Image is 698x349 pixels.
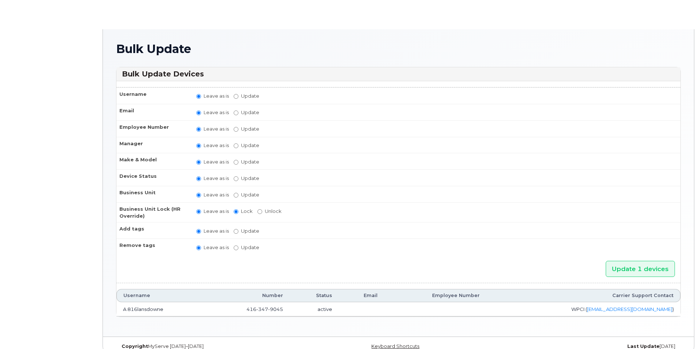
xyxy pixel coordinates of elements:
[234,160,238,165] input: Update
[234,208,253,215] label: Lock
[234,127,238,132] input: Update
[234,176,238,181] input: Update
[196,209,201,214] input: Leave as is
[196,191,229,198] label: Leave as is
[486,302,680,317] td: WPCI ( )
[256,306,268,312] span: 347
[257,209,262,214] input: Unlock
[587,306,672,312] a: [EMAIL_ADDRESS][DOMAIN_NAME]
[606,261,675,277] input: Update 1 devices
[196,109,229,116] label: Leave as is
[116,153,190,169] th: Make & Model
[116,302,206,317] td: A 816lansdowne
[116,169,190,186] th: Device Status
[116,202,190,222] th: Business Unit Lock (HR Override)
[234,228,259,234] label: Update
[196,142,229,149] label: Leave as is
[196,110,201,115] input: Leave as is
[234,125,259,132] label: Update
[627,344,660,349] strong: Last Update
[257,208,282,215] label: Unlock
[246,306,283,312] span: 416
[486,289,680,302] th: Carrier Support Contact
[234,209,238,214] input: Lock
[116,137,190,153] th: Manager
[122,344,148,349] strong: Copyright
[234,143,238,148] input: Update
[234,244,259,251] label: Update
[290,289,339,302] th: Status
[116,222,190,239] th: Add tags
[196,94,201,99] input: Leave as is
[206,289,290,302] th: Number
[234,191,259,198] label: Update
[116,289,206,302] th: Username
[234,94,238,99] input: Update
[234,245,238,250] input: Update
[196,125,229,132] label: Leave as is
[384,289,486,302] th: Employee Number
[116,239,190,255] th: Remove tags
[196,176,201,181] input: Leave as is
[234,158,259,165] label: Update
[116,120,190,137] th: Employee Number
[290,302,339,317] td: active
[371,344,419,349] a: Keyboard Shortcuts
[234,175,259,182] label: Update
[234,93,259,100] label: Update
[196,158,229,165] label: Leave as is
[196,228,229,234] label: Leave as is
[196,127,201,132] input: Leave as is
[196,93,229,100] label: Leave as is
[116,186,190,202] th: Business Unit
[116,104,190,120] th: Email
[234,110,238,115] input: Update
[339,289,384,302] th: Email
[196,208,229,215] label: Leave as is
[196,143,201,148] input: Leave as is
[122,69,675,79] h3: Bulk Update Devices
[196,245,201,250] input: Leave as is
[196,229,201,234] input: Leave as is
[234,193,238,198] input: Update
[116,42,681,55] h1: Bulk Update
[268,306,283,312] span: 9045
[196,193,201,198] input: Leave as is
[196,175,229,182] label: Leave as is
[234,142,259,149] label: Update
[196,244,229,251] label: Leave as is
[116,87,190,104] th: Username
[234,109,259,116] label: Update
[234,229,238,234] input: Update
[196,160,201,165] input: Leave as is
